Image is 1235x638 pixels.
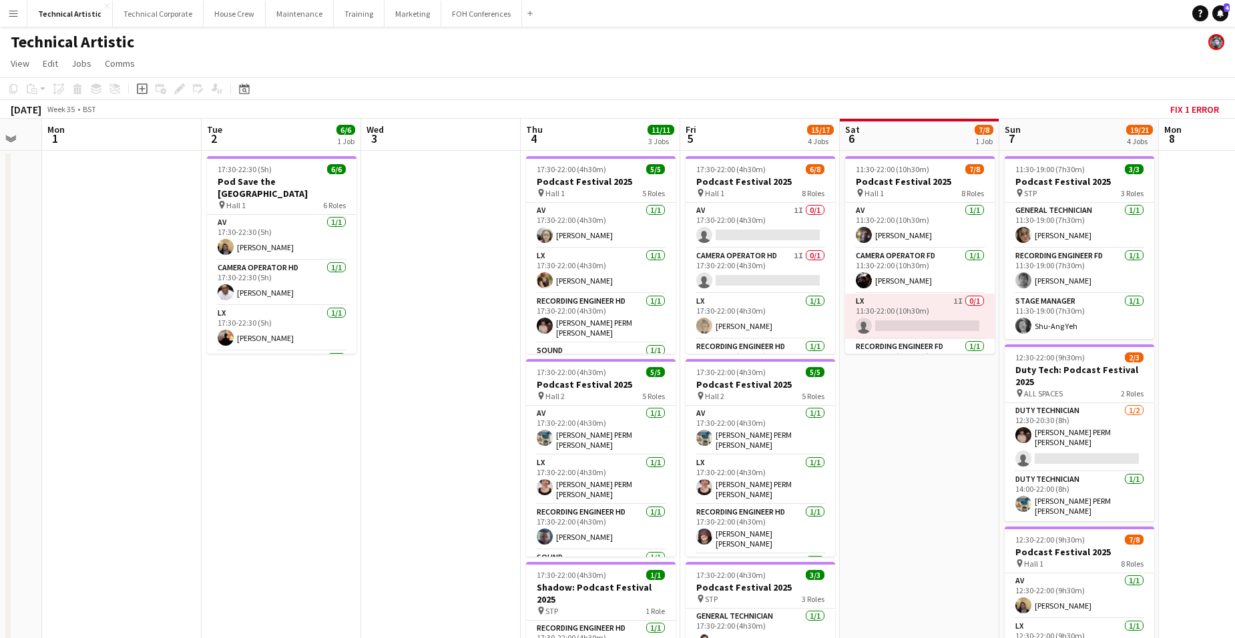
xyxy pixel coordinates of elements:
span: 6/6 [336,125,355,135]
app-card-role: LX1/117:30-22:30 (5h)[PERSON_NAME] [207,306,356,351]
span: 1 Role [646,606,665,616]
app-card-role: Sound1/1 [526,550,676,595]
span: 5/5 [806,367,824,377]
span: Tue [207,123,222,135]
span: Thu [526,123,543,135]
h3: Pod Save the [GEOGRAPHIC_DATA] [207,176,356,200]
span: 3/3 [806,570,824,580]
span: 6 [843,131,860,146]
app-card-role: LX1/117:30-22:00 (4h30m)[PERSON_NAME] PERM [PERSON_NAME] [686,455,835,505]
span: 4 [524,131,543,146]
span: 1 [45,131,65,146]
span: Mon [1164,123,1182,135]
app-card-role: AV1/112:30-22:00 (9h30m)[PERSON_NAME] [1005,573,1154,619]
h3: Podcast Festival 2025 [1005,546,1154,558]
app-job-card: 17:30-22:00 (4h30m)6/8Podcast Festival 2025 Hall 18 RolesAV1I0/117:30-22:00 (4h30m) Camera Operat... [686,156,835,354]
app-job-card: 12:30-22:00 (9h30m)2/3Duty Tech: Podcast Festival 2025 ALL SPACES2 RolesDuty Technician1/212:30-2... [1005,344,1154,521]
app-job-card: 11:30-19:00 (7h30m)3/3Podcast Festival 2025 STP3 RolesGeneral Technician1/111:30-19:00 (7h30m)[PE... [1005,156,1154,339]
span: View [11,57,29,69]
span: 17:30-22:00 (4h30m) [696,367,766,377]
span: 8 Roles [961,188,984,198]
app-card-role: LX1/117:30-22:00 (4h30m)[PERSON_NAME] PERM [PERSON_NAME] [526,455,676,505]
app-card-role: LX1/117:30-22:00 (4h30m)[PERSON_NAME] [526,248,676,294]
app-card-role: Duty Technician1/212:30-20:30 (8h)[PERSON_NAME] PERM [PERSON_NAME] [1005,403,1154,472]
app-card-role: Camera Operator HD1/117:30-22:30 (5h)[PERSON_NAME] [207,260,356,306]
div: BST [83,104,96,114]
h1: Technical Artistic [11,32,134,52]
span: 1/1 [646,570,665,580]
app-card-role: Camera Operator FD1/111:30-22:00 (10h30m)[PERSON_NAME] [845,248,995,294]
span: 15/17 [807,125,834,135]
span: Hall 1 [545,188,565,198]
span: STP [1024,188,1037,198]
app-card-role: LX1/117:30-22:00 (4h30m)[PERSON_NAME] [686,294,835,339]
div: 1 Job [975,136,993,146]
span: 3 Roles [802,594,824,604]
app-card-role: AV1/117:30-22:00 (4h30m)[PERSON_NAME] [526,203,676,248]
span: 7/8 [975,125,993,135]
span: 17:30-22:30 (5h) [218,164,272,174]
span: 5 Roles [642,188,665,198]
app-card-role: Sound1/1 [686,554,835,599]
span: 7 [1003,131,1021,146]
button: Marketing [385,1,441,27]
span: STP [705,594,718,604]
span: 8 [1162,131,1182,146]
h3: Shadow: Podcast Festival 2025 [526,581,676,605]
span: Fri [686,123,696,135]
div: 17:30-22:00 (4h30m)5/5Podcast Festival 2025 Hall 25 RolesAV1/117:30-22:00 (4h30m)[PERSON_NAME] PE... [686,359,835,557]
span: 7/8 [965,164,984,174]
app-card-role: AV1I0/117:30-22:00 (4h30m) [686,203,835,248]
app-job-card: 11:30-22:00 (10h30m)7/8Podcast Festival 2025 Hall 18 RolesAV1/111:30-22:00 (10h30m)[PERSON_NAME]C... [845,156,995,354]
span: 5 Roles [642,391,665,401]
span: Hall 2 [545,391,565,401]
app-card-role: Recording Engineer HD1/1 [207,351,356,400]
span: 11:30-22:00 (10h30m) [856,164,929,174]
h3: Podcast Festival 2025 [845,176,995,188]
div: 4 Jobs [808,136,833,146]
app-job-card: 17:30-22:00 (4h30m)5/5Podcast Festival 2025 Hall 15 RolesAV1/117:30-22:00 (4h30m)[PERSON_NAME]LX1... [526,156,676,354]
a: Edit [37,55,63,72]
a: Comms [99,55,140,72]
span: 11:30-19:00 (7h30m) [1015,164,1085,174]
app-card-role: Recording Engineer HD1/117:30-22:00 (4h30m)[PERSON_NAME] [PERSON_NAME] [686,505,835,554]
span: 6/8 [806,164,824,174]
app-card-role: AV1/117:30-22:00 (4h30m)[PERSON_NAME] PERM [PERSON_NAME] [686,406,835,455]
span: Mon [47,123,65,135]
span: 12:30-22:00 (9h30m) [1015,535,1085,545]
span: 2/3 [1125,352,1144,362]
a: View [5,55,35,72]
span: 7/8 [1125,535,1144,545]
h3: Podcast Festival 2025 [526,378,676,390]
app-card-role: AV1/117:30-22:00 (4h30m)[PERSON_NAME] PERM [PERSON_NAME] [526,406,676,455]
button: Fix 1 error [1165,101,1224,118]
span: 5 Roles [802,391,824,401]
span: ALL SPACES [1024,388,1063,398]
span: 8 Roles [1121,559,1144,569]
h3: Podcast Festival 2025 [1005,176,1154,188]
app-card-role: Camera Operator HD1I0/117:30-22:00 (4h30m) [686,248,835,294]
span: STP [545,606,558,616]
app-job-card: 17:30-22:00 (4h30m)5/5Podcast Festival 2025 Hall 25 RolesAV1/117:30-22:00 (4h30m)[PERSON_NAME] PE... [526,359,676,557]
app-card-role: Sound1/1 [526,343,676,388]
h3: Duty Tech: Podcast Festival 2025 [1005,364,1154,388]
h3: Podcast Festival 2025 [686,176,835,188]
span: 17:30-22:00 (4h30m) [537,367,606,377]
app-card-role: Recording Engineer HD1/117:30-22:00 (4h30m) [686,339,835,388]
span: Week 35 [44,104,77,114]
span: Wed [366,123,384,135]
div: 3 Jobs [648,136,674,146]
span: 17:30-22:00 (4h30m) [537,164,606,174]
app-card-role: Recording Engineer HD1/117:30-22:00 (4h30m)[PERSON_NAME] PERM [PERSON_NAME] [526,294,676,343]
span: 12:30-22:00 (9h30m) [1015,352,1085,362]
span: Sat [845,123,860,135]
app-job-card: 17:30-22:30 (5h)6/6Pod Save the [GEOGRAPHIC_DATA] Hall 16 RolesAV1/117:30-22:30 (5h)[PERSON_NAME]... [207,156,356,354]
button: Technical Corporate [113,1,204,27]
span: Hall 1 [226,200,246,210]
div: [DATE] [11,103,41,116]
